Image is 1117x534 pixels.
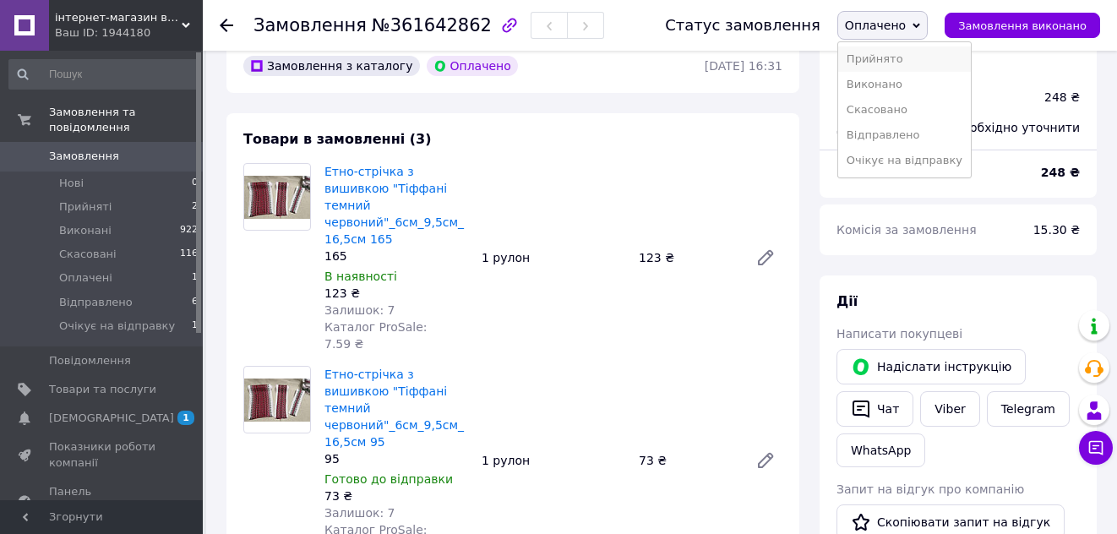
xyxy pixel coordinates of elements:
img: Етно-стрічка з вишивкою "Тіффані темний червоний"_6см_9,5см_16,5см 95 [244,379,310,422]
span: Залишок: 7 [324,303,395,317]
img: Етно-стрічка з вишивкою "Тіффані темний червоний"_6см_9,5см_16,5см 165 [244,176,310,219]
div: 123 ₴ [324,285,468,302]
li: Скасовано [838,97,971,123]
li: Прийнято [838,46,971,72]
div: Замовлення з каталогу [243,56,420,76]
div: Необхідно уточнити [944,109,1090,146]
span: 0 [192,176,198,191]
span: Прийняті [59,199,112,215]
span: Повідомлення [49,353,131,368]
input: Пошук [8,59,199,90]
li: Виконано [838,72,971,97]
a: Telegram [987,391,1070,427]
li: Очікує на відправку [838,148,971,173]
span: Товари та послуги [49,382,156,397]
span: Комісія за замовлення [836,223,977,237]
span: Замовлення виконано [958,19,1087,32]
span: Каталог ProSale: 7.59 ₴ [324,320,427,351]
div: Статус замовлення [665,17,820,34]
button: Чат з покупцем [1079,431,1113,465]
div: 1 рулон [475,449,632,472]
span: 6 [192,295,198,310]
span: Оплачені [59,270,112,286]
span: Дії [836,293,858,309]
span: Очікує на відправку [59,319,175,334]
span: 15.30 ₴ [1033,223,1080,237]
div: Повернутися назад [220,17,233,34]
span: Відправлено [59,295,133,310]
div: 123 ₴ [632,246,742,270]
span: Товари в замовленні (3) [243,131,432,147]
span: Панель управління [49,484,156,515]
span: В наявності [324,270,397,283]
span: Залишок: 7 [324,506,395,520]
a: Етно-стрічка з вишивкою "Тіффані темний червоний"_6см_9,5см_16,5см 95 [324,368,464,449]
span: Виконані [59,223,112,238]
span: Нові [59,176,84,191]
a: Viber [920,391,979,427]
span: 1 [177,411,194,425]
div: 1 рулон [475,246,632,270]
span: Показники роботи компанії [49,439,156,470]
span: Замовлення та повідомлення [49,105,203,135]
span: 922 [180,223,198,238]
span: Запит на відгук про компанію [836,482,1024,496]
li: Відправлено [838,123,971,148]
span: Написати покупцеві [836,327,962,341]
a: Етно-стрічка з вишивкою "Тіффані темний червоний"_6см_9,5см_16,5см 165 [324,165,464,246]
span: Готово до відправки [324,472,453,486]
div: 73 ₴ [324,488,468,504]
div: 248 ₴ [1044,89,1080,106]
div: Ваш ID: 1944180 [55,25,203,41]
button: Надіслати інструкцію [836,349,1026,384]
span: №361642862 [372,15,492,35]
a: Редагувати [749,241,782,275]
b: 248 ₴ [1041,166,1080,179]
time: [DATE] 16:31 [705,59,782,73]
span: інтернет-магазин вишивки та рукоділля "Атам.Т." [55,10,182,25]
span: Замовлення [49,149,119,164]
span: Скасовані [59,247,117,262]
div: 73 ₴ [632,449,742,472]
div: Оплачено [427,56,518,76]
div: 165 [324,248,468,264]
span: 2 [192,199,198,215]
button: Чат [836,391,913,427]
div: 95 [324,450,468,467]
span: 116 [180,247,198,262]
button: Замовлення виконано [945,13,1100,38]
a: WhatsApp [836,433,925,467]
a: Редагувати [749,444,782,477]
span: [DEMOGRAPHIC_DATA] [49,411,174,426]
span: Замовлення [253,15,367,35]
span: 1 [192,270,198,286]
span: Оплачено [845,19,906,32]
span: 1 [192,319,198,334]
